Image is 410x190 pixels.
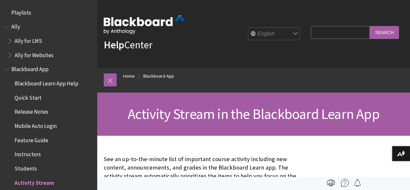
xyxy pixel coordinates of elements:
[15,35,42,44] span: Ally for LMS
[15,149,41,158] span: Instructors
[15,107,48,115] span: Release Notes
[104,38,152,51] a: HelpCenter
[15,50,53,58] span: Ally for Websites
[4,7,93,18] nav: Book outline for Playlists
[15,120,57,129] span: Mobile Auto Login
[143,72,174,80] a: Blackboard App
[128,105,380,123] span: Activity Stream in the Blackboard Learn App
[11,64,49,73] span: Blackboard App
[370,26,399,39] input: Search
[15,78,78,87] span: Blackboard Learn App Help
[327,179,335,187] img: Print
[11,7,31,16] span: Playlists
[354,179,361,187] img: Follow this page
[11,21,20,30] span: Ally
[248,28,300,41] select: Site Language Selector
[4,21,93,61] nav: Book outline for Anthology Ally Help
[15,177,54,186] span: Activity Stream
[123,72,135,80] a: Home
[341,179,349,187] img: More help
[15,163,37,172] span: Students
[15,92,41,101] span: Quick Start
[104,38,124,51] strong: Help
[104,15,185,34] img: Blackboard by Anthology
[15,135,48,144] span: Feature Guide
